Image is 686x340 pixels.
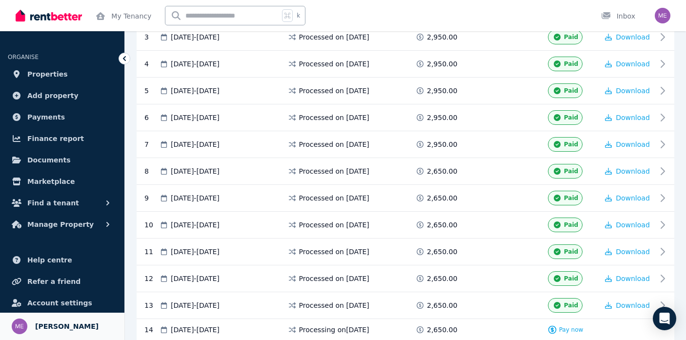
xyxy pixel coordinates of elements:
[8,107,117,127] a: Payments
[171,193,220,203] span: [DATE] - [DATE]
[653,307,676,330] div: Open Intercom Messenger
[616,140,650,148] span: Download
[427,220,457,230] span: 2,650.00
[8,172,117,191] a: Marketplace
[16,8,82,23] img: RentBetter
[427,300,457,310] span: 2,650.00
[27,254,72,266] span: Help centre
[564,275,578,282] span: Paid
[605,113,650,122] button: Download
[171,113,220,122] span: [DATE] - [DATE]
[27,276,81,287] span: Refer a friend
[27,111,65,123] span: Payments
[605,247,650,257] button: Download
[605,193,650,203] button: Download
[564,140,578,148] span: Paid
[655,8,670,23] img: MARÍA TOYOS GOMEZ
[616,60,650,68] span: Download
[299,59,369,69] span: Processed on [DATE]
[171,32,220,42] span: [DATE] - [DATE]
[616,221,650,229] span: Download
[564,33,578,41] span: Paid
[144,191,159,205] div: 9
[171,300,220,310] span: [DATE] - [DATE]
[605,274,650,283] button: Download
[27,219,94,230] span: Manage Property
[8,150,117,170] a: Documents
[171,86,220,96] span: [DATE] - [DATE]
[427,32,457,42] span: 2,950.00
[616,275,650,282] span: Download
[27,176,75,187] span: Marketplace
[299,166,369,176] span: Processed on [DATE]
[144,30,159,44] div: 3
[27,154,71,166] span: Documents
[27,297,92,309] span: Account settings
[605,140,650,149] button: Download
[299,300,369,310] span: Processed on [DATE]
[144,298,159,313] div: 13
[27,90,79,101] span: Add property
[8,54,39,60] span: ORGANISE
[427,59,457,69] span: 2,950.00
[427,193,457,203] span: 2,650.00
[605,220,650,230] button: Download
[144,325,159,335] div: 14
[27,68,68,80] span: Properties
[616,33,650,41] span: Download
[564,221,578,229] span: Paid
[171,220,220,230] span: [DATE] - [DATE]
[605,59,650,69] button: Download
[8,272,117,291] a: Refer a friend
[564,194,578,202] span: Paid
[616,87,650,95] span: Download
[35,320,99,332] span: [PERSON_NAME]
[8,64,117,84] a: Properties
[8,250,117,270] a: Help centre
[171,247,220,257] span: [DATE] - [DATE]
[171,140,220,149] span: [DATE] - [DATE]
[8,129,117,148] a: Finance report
[427,247,457,257] span: 2,650.00
[601,11,635,21] div: Inbox
[427,325,457,335] span: 2,650.00
[144,110,159,125] div: 6
[171,59,220,69] span: [DATE] - [DATE]
[616,167,650,175] span: Download
[144,57,159,71] div: 4
[299,247,369,257] span: Processed on [DATE]
[564,60,578,68] span: Paid
[616,301,650,309] span: Download
[605,86,650,96] button: Download
[299,113,369,122] span: Processed on [DATE]
[427,86,457,96] span: 2,950.00
[616,114,650,121] span: Download
[144,137,159,152] div: 7
[12,319,27,334] img: MARÍA TOYOS GOMEZ
[27,197,79,209] span: Find a tenant
[171,274,220,283] span: [DATE] - [DATE]
[144,271,159,286] div: 12
[605,166,650,176] button: Download
[299,86,369,96] span: Processed on [DATE]
[427,274,457,283] span: 2,650.00
[299,193,369,203] span: Processed on [DATE]
[8,193,117,213] button: Find a tenant
[564,248,578,256] span: Paid
[564,167,578,175] span: Paid
[605,300,650,310] button: Download
[605,32,650,42] button: Download
[297,12,300,20] span: k
[144,218,159,232] div: 10
[299,325,369,335] span: Processing on [DATE]
[299,32,369,42] span: Processed on [DATE]
[299,220,369,230] span: Processed on [DATE]
[299,140,369,149] span: Processed on [DATE]
[564,87,578,95] span: Paid
[427,166,457,176] span: 2,650.00
[299,274,369,283] span: Processed on [DATE]
[144,244,159,259] div: 11
[559,326,584,334] span: Pay now
[8,215,117,234] button: Manage Property
[427,113,457,122] span: 2,950.00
